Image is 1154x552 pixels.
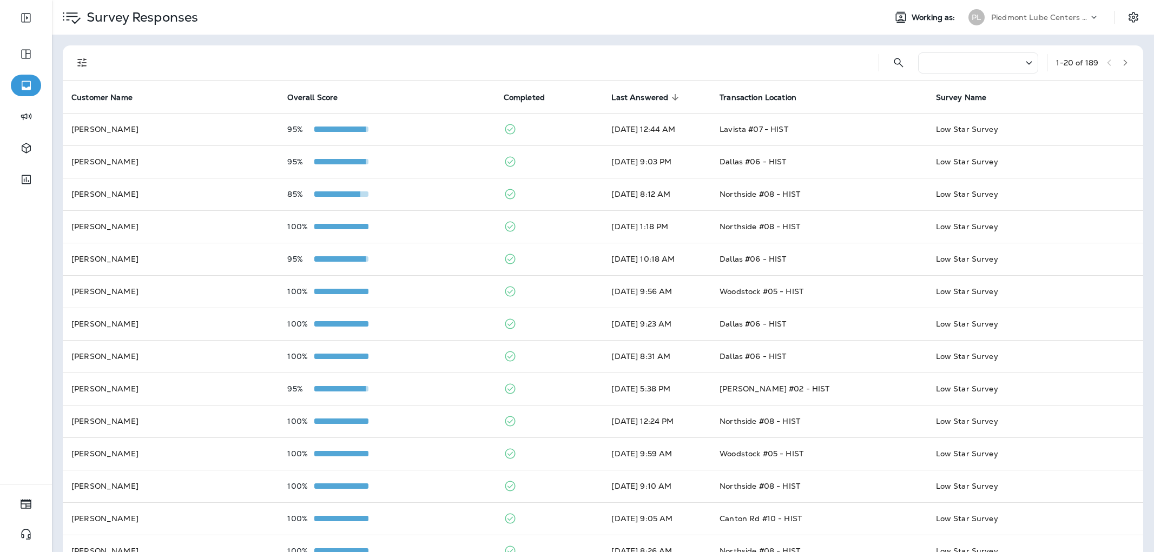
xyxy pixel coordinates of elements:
td: [PERSON_NAME] [63,470,279,502]
td: Low Star Survey [927,178,1143,210]
td: [DATE] 9:59 AM [603,437,711,470]
td: Northside #08 - HIST [711,470,927,502]
span: Last Answered [611,93,668,102]
td: Northside #08 - HIST [711,405,927,437]
p: 100% [287,482,314,490]
span: Completed [504,92,559,102]
td: Low Star Survey [927,275,1143,308]
button: Filters [71,52,93,74]
span: Survey Name [936,92,1001,102]
td: [PERSON_NAME] [63,113,279,145]
span: Working as: [912,13,958,22]
p: Piedmont Lube Centers LLC [991,13,1089,22]
td: [DATE] 8:12 AM [603,178,711,210]
td: [DATE] 12:24 PM [603,405,711,437]
p: 100% [287,514,314,523]
td: Dallas #06 - HIST [711,243,927,275]
button: Settings [1124,8,1143,27]
p: Survey Responses [82,9,198,25]
p: 95% [287,157,314,166]
td: [DATE] 9:05 AM [603,502,711,535]
td: [DATE] 5:38 PM [603,373,711,405]
td: Low Star Survey [927,470,1143,502]
td: Dallas #06 - HIST [711,145,927,178]
td: [DATE] 9:03 PM [603,145,711,178]
td: Low Star Survey [927,405,1143,437]
span: Transaction Location [720,92,810,102]
p: 95% [287,125,314,134]
p: 100% [287,417,314,425]
button: Expand Sidebar [11,7,41,29]
span: Customer Name [71,93,133,102]
td: Low Star Survey [927,373,1143,405]
td: Dallas #06 - HIST [711,340,927,373]
td: [PERSON_NAME] [63,275,279,308]
td: [DATE] 12:44 AM [603,113,711,145]
p: 100% [287,222,314,231]
span: Overall Score [287,93,338,102]
td: [PERSON_NAME] [63,405,279,437]
td: [PERSON_NAME] #02 - HIST [711,373,927,405]
td: [PERSON_NAME] [63,210,279,243]
td: [PERSON_NAME] [63,243,279,275]
p: 100% [287,287,314,296]
p: 100% [287,320,314,328]
td: Low Star Survey [927,113,1143,145]
td: Low Star Survey [927,502,1143,535]
span: Transaction Location [720,93,796,102]
td: [PERSON_NAME] [63,178,279,210]
p: 95% [287,255,314,263]
td: [DATE] 9:56 AM [603,275,711,308]
td: [DATE] 1:18 PM [603,210,711,243]
td: [PERSON_NAME] [63,145,279,178]
span: Customer Name [71,92,147,102]
span: Completed [504,93,545,102]
p: 85% [287,190,314,198]
td: Woodstock #05 - HIST [711,275,927,308]
span: Overall Score [287,92,352,102]
td: [DATE] 9:10 AM [603,470,711,502]
td: Lavista #07 - HIST [711,113,927,145]
td: [PERSON_NAME] [63,308,279,340]
td: Woodstock #05 - HIST [711,437,927,470]
td: Northside #08 - HIST [711,178,927,210]
div: 1 - 20 of 189 [1056,58,1098,67]
td: [DATE] 9:23 AM [603,308,711,340]
button: Search Survey Responses [888,52,909,74]
td: Dallas #06 - HIST [711,308,927,340]
td: Low Star Survey [927,210,1143,243]
td: [PERSON_NAME] [63,340,279,373]
p: 100% [287,449,314,458]
td: [PERSON_NAME] [63,502,279,535]
span: Last Answered [611,92,682,102]
td: [PERSON_NAME] [63,373,279,405]
td: Low Star Survey [927,243,1143,275]
span: Survey Name [936,93,987,102]
p: 95% [287,384,314,393]
td: Northside #08 - HIST [711,210,927,243]
td: [PERSON_NAME] [63,437,279,470]
td: Low Star Survey [927,308,1143,340]
td: [DATE] 8:31 AM [603,340,711,373]
p: 100% [287,352,314,361]
div: PL [968,9,985,25]
td: Low Star Survey [927,437,1143,470]
td: Low Star Survey [927,145,1143,178]
td: [DATE] 10:18 AM [603,243,711,275]
td: Low Star Survey [927,340,1143,373]
td: Canton Rd #10 - HIST [711,502,927,535]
